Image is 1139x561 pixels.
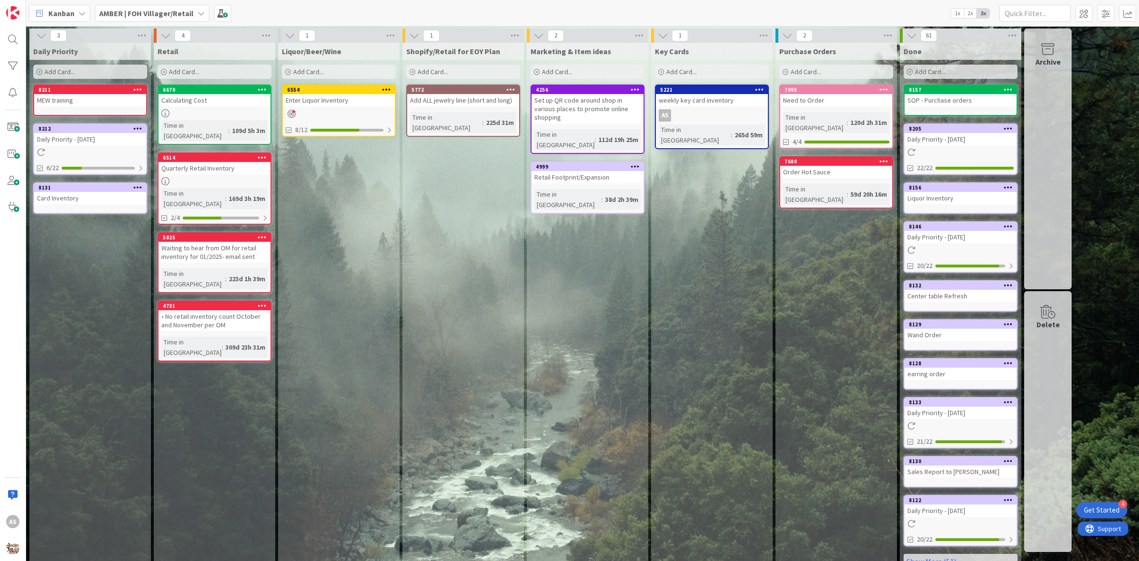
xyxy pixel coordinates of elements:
div: 8128 [905,359,1017,368]
span: : [228,125,230,136]
span: : [222,342,223,352]
a: 8132Center table Refresh [904,280,1018,312]
div: 112d 19h 25m [596,134,641,145]
span: 2/4 [171,213,180,223]
div: 6554 [283,86,395,94]
a: 8122Daily Priority - [DATE]20/22 [904,495,1018,546]
div: 223d 1h 39m [226,274,268,284]
div: 8128earring order [905,359,1017,380]
span: 4 [175,30,191,41]
div: 225d 31m [484,117,516,128]
a: 8212Daily Priority - [DATE]6/22 [33,124,147,175]
div: 8156Liquor Inventory [905,183,1017,204]
span: Add Card... [418,67,448,76]
a: 8131Card Inventory [33,182,147,214]
div: 4256 [532,86,644,94]
div: 8129 [905,320,1017,329]
div: 8133 [905,398,1017,407]
div: 7680 [784,158,892,165]
div: 5772Add ALL jewelry line (short and long) [407,86,519,106]
div: Set up QR code around shop in various places to promote online shopping [532,94,644,124]
span: : [482,117,484,128]
div: 4256 [536,86,644,93]
a: 6514Quarterly Retail InventoryTime in [GEOGRAPHIC_DATA]:169d 3h 19m2/4 [158,152,271,225]
span: 22/22 [917,163,933,173]
div: 8122 [909,497,1017,504]
div: 8132Center table Refresh [905,281,1017,302]
span: 6/22 [47,163,59,173]
div: 8146 [905,222,1017,231]
div: 7095 [780,86,892,94]
div: 8129 [909,321,1017,328]
div: 8156 [909,184,1017,191]
div: Time in [GEOGRAPHIC_DATA] [161,337,222,358]
div: 5221 [656,86,768,94]
span: : [847,189,848,200]
div: 38d 2h 39m [603,194,641,205]
a: 4256Set up QR code around shop in various places to promote online shoppingTime in [GEOGRAPHIC_DA... [531,85,644,154]
div: 8130Sales Report to [PERSON_NAME] [905,457,1017,478]
span: Key Cards [655,47,689,56]
div: MEW training [34,94,146,106]
div: 4731 [159,302,271,310]
div: 8156 [905,183,1017,192]
div: 8132 [905,281,1017,290]
div: 8157 [905,86,1017,94]
div: 109d 5h 3m [230,125,268,136]
div: 8130 [909,458,1017,465]
div: Time in [GEOGRAPHIC_DATA] [783,112,847,133]
span: Daily Priority [33,47,78,56]
div: 120d 2h 31m [848,117,889,128]
div: 8133Daily Priority - [DATE] [905,398,1017,419]
div: 8212 [38,125,146,132]
div: Retail Footprint/Expansion [532,171,644,183]
div: 6514Quarterly Retail Inventory [159,153,271,174]
span: : [601,194,603,205]
div: 6670 [163,86,271,93]
div: 6554Enter Liquor Inventory [283,86,395,106]
span: 4/4 [793,137,802,147]
div: 5825Waiting to hear from OM for retail inventory for 01/2025- email sent [159,233,271,263]
a: 4731• No retail inventory count October and November per OMTime in [GEOGRAPHIC_DATA]:309d 23h 31m [158,301,271,361]
span: : [225,274,226,284]
div: Time in [GEOGRAPHIC_DATA] [161,268,225,289]
span: Add Card... [915,67,945,76]
div: 6554 [287,86,395,93]
span: Retail [158,47,178,56]
div: Wand Order [905,329,1017,341]
span: 1 [423,30,439,41]
span: : [847,117,848,128]
div: AS [6,515,19,528]
span: Add Card... [169,67,199,76]
span: 1x [951,9,964,18]
span: Shopify/Retail for EOY Plan [406,47,500,56]
a: 7680Order Hot SauceTime in [GEOGRAPHIC_DATA]:59d 20h 16m [779,156,893,209]
a: 8205Daily Priority - [DATE]22/22 [904,124,1018,175]
span: Add Card... [542,67,572,76]
span: Add Card... [293,67,324,76]
div: Center table Refresh [905,290,1017,302]
div: 4 [1119,500,1127,508]
span: Purchase Orders [779,47,836,56]
span: Add Card... [45,67,75,76]
div: 8146Daily Priority - [DATE] [905,222,1017,243]
div: Daily Priority - [DATE] [34,133,146,145]
div: 8205Daily Priority - [DATE] [905,124,1017,145]
div: Archive [1036,56,1061,67]
div: Time in [GEOGRAPHIC_DATA] [534,189,601,210]
div: Enter Liquor Inventory [283,94,395,106]
div: Need to Order [780,94,892,106]
a: 8157SOP - Purchase orders [904,85,1018,116]
div: Daily Priority - [DATE] [905,407,1017,419]
a: 8156Liquor Inventory [904,182,1018,214]
div: Daily Priority - [DATE] [905,231,1017,243]
div: Daily Priority - [DATE] [905,133,1017,145]
div: 5221weekly key card inventory [656,86,768,106]
div: Waiting to hear from OM for retail inventory for 01/2025- email sent [159,242,271,263]
span: Kanban [48,8,75,19]
div: 5825 [163,234,271,241]
div: 8212 [34,124,146,133]
div: 169d 3h 19m [226,193,268,204]
span: Marketing & Item ideas [531,47,611,56]
span: 1 [672,30,688,41]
